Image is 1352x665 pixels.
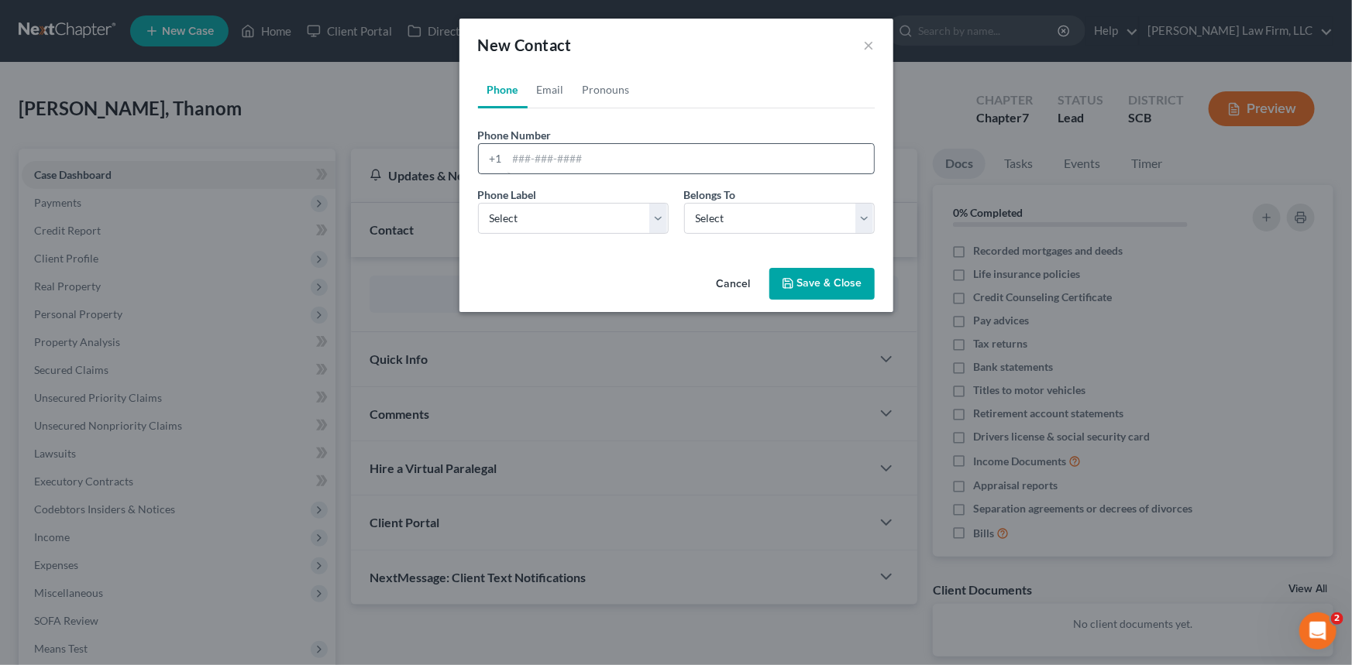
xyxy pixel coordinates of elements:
[479,144,507,173] div: +1
[507,144,874,173] input: ###-###-####
[478,188,537,201] span: Phone Label
[478,71,528,108] a: Phone
[704,269,763,300] button: Cancel
[1299,612,1337,650] iframe: Intercom live chat
[528,71,573,108] a: Email
[769,268,875,300] button: Save & Close
[864,36,875,54] button: ×
[573,71,639,108] a: Pronouns
[478,129,552,142] span: Phone Number
[478,36,572,54] span: New Contact
[1331,612,1343,625] span: 2
[684,188,736,201] span: Belongs To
